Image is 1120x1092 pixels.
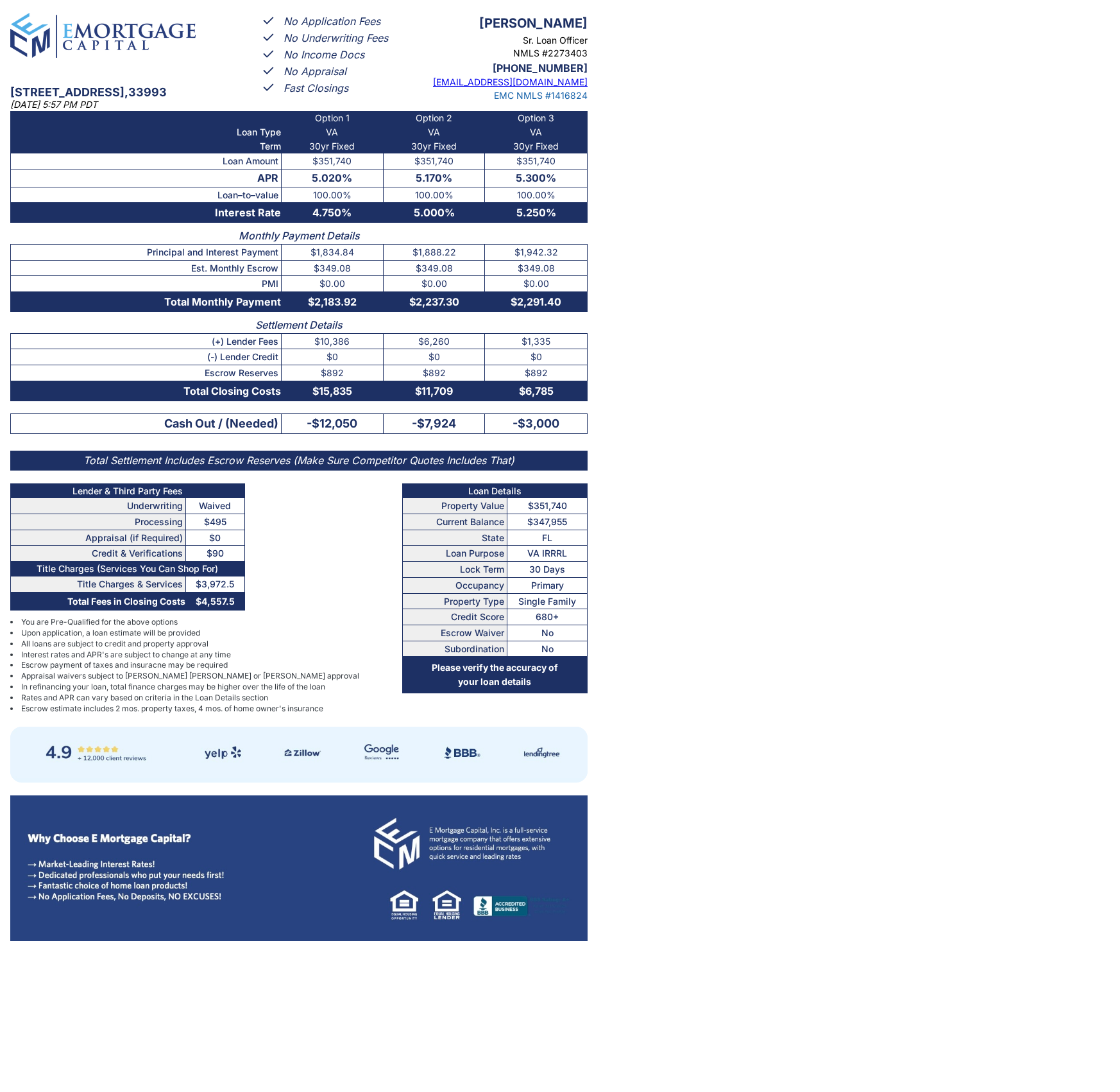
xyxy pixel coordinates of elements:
[281,111,384,125] td: Option 1
[11,381,282,401] th: Total Closing Costs
[327,351,338,362] span: $0
[384,111,485,125] td: Option 2
[11,169,282,187] th: APR
[11,187,282,203] th: Loan–to–value
[507,641,588,657] td: No
[21,682,325,693] span: In refinancing your loan, total finance charges may be higher over the life of the loan
[21,650,231,661] span: Interest rates and APR's are subject to change at any time
[507,562,588,578] td: 30 Days
[11,365,282,381] th: Escrow Reserves
[528,500,567,511] span: $351,740
[415,189,454,200] span: 100.00%
[10,451,588,471] p: Total Settlement Includes Escrow Reserves (Make Sure Competitor Quotes Includes That)
[402,34,588,47] p: Sr. Loan Officer
[10,98,196,111] p: [DATE] 5:57 PM PDT
[527,516,567,527] span: $347,955
[186,498,245,514] td: Waived
[204,516,226,527] span: $495
[412,247,456,257] span: $1,888.22
[312,155,352,166] span: $351,740
[11,153,282,169] th: Loan Amount
[314,263,351,273] span: $349.08
[402,483,587,498] th: Loan Details
[10,13,196,58] img: emc-logo-full.png
[522,336,550,347] span: $1,335
[307,417,357,430] span: -$12,050
[21,671,359,682] span: Appraisal waivers subject to [PERSON_NAME] [PERSON_NAME] or [PERSON_NAME] approval
[11,125,282,139] th: Loan Type
[11,203,282,223] th: Interest Rate
[209,532,221,543] span: $0
[402,89,588,102] p: EMC NMLS #1416824
[530,351,542,362] span: $0
[11,498,186,514] th: Underwriting
[308,295,357,308] span: $2,183.92
[21,704,323,715] span: Escrow estimate includes 2 mos. property taxes, 4 mos. of home owner's insurance
[11,546,186,562] th: Credit & Verifications
[507,625,588,641] td: No
[321,367,344,378] span: $892
[284,64,346,80] p: No Appraisal
[402,641,507,657] th: Subordination
[207,548,224,559] span: $90
[11,139,282,153] th: Term
[402,657,587,693] th: Please verify the accuracy of your loan details
[517,189,556,200] span: 100.00%
[11,260,282,276] th: Est. Monthly Escrow
[284,80,348,96] p: Fast Closings
[414,206,455,219] span: 5.000%
[11,349,282,365] th: (-) Lender Credit
[518,263,555,273] span: $349.08
[423,367,446,378] span: $892
[312,385,352,397] span: $15,835
[284,30,388,46] p: No Underwriting Fees
[507,577,588,593] td: Primary
[11,514,186,530] th: Processing
[507,593,588,609] td: Single Family
[11,530,186,546] th: Appraisal (if Required)
[11,223,588,244] th: Monthly Payment Details
[11,333,282,349] th: (+) Lender Fees
[10,795,588,937] img: footer.jpg
[511,295,561,308] span: $2,291.40
[516,206,556,219] span: 5.250%
[284,13,380,30] p: No Application Fees
[402,562,507,578] th: Lock Term
[402,577,507,593] th: Occupancy
[516,155,556,166] span: $351,740
[507,609,588,625] td: 680+
[310,247,354,257] span: $1,834.84
[412,417,456,430] span: -$7,924
[11,292,282,312] th: Total Monthly Payment
[402,13,588,34] p: [PERSON_NAME]
[21,617,178,628] span: You are Pre-Qualified for the above options
[513,417,559,430] span: -$3,000
[312,206,352,219] span: 4.750%
[402,60,588,76] p: [PHONE_NUMBER]
[312,171,352,184] span: 5.020%
[485,139,588,153] td: 30yr Fixed
[196,578,234,589] span: $3,972.5
[416,263,453,273] span: $349.08
[402,593,507,609] th: Property Type
[507,546,588,562] td: VA IRRRL
[516,171,556,184] span: 5.300%
[196,596,235,607] span: $4,557.5
[281,125,384,139] td: VA
[523,278,549,289] span: $0.00
[485,111,588,125] td: Option 3
[313,189,352,200] span: 100.00%
[402,546,507,562] th: Loan Purpose
[384,139,485,153] td: 30yr Fixed
[409,295,459,308] span: $2,237.30
[485,125,588,139] td: VA
[21,660,228,671] span: Escrow payment of taxes and insuracne may be required
[414,155,454,166] span: $351,740
[418,336,450,347] span: $6,260
[21,693,268,704] span: Rates and APR can vary based on criteria in the Loan Details section
[21,628,200,639] span: Upon application, a loan estimate will be provided
[281,139,384,153] td: 30yr Fixed
[402,47,588,60] p: NMLS # 2273403
[10,83,363,102] p: [STREET_ADDRESS] , 33993
[428,351,440,362] span: $0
